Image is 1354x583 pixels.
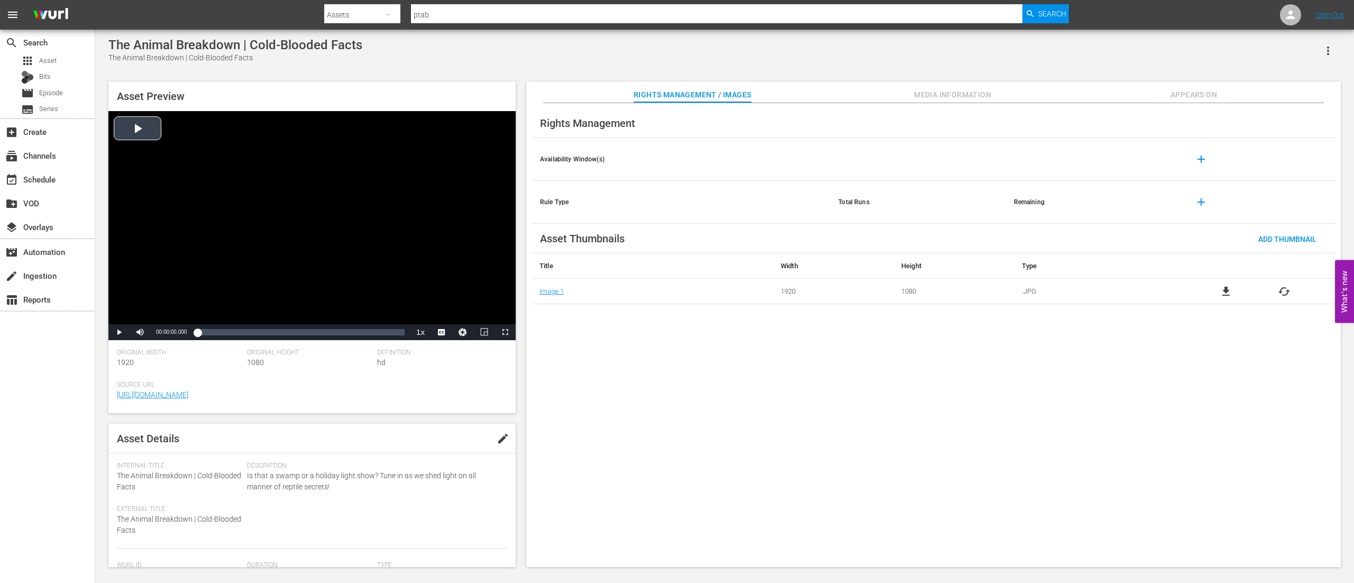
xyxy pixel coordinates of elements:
[117,462,242,470] span: Internal Title:
[5,197,18,210] span: VOD
[21,87,34,99] span: Episode
[117,390,188,399] a: [URL][DOMAIN_NAME]
[1250,235,1325,243] span: Add Thumbnail
[377,349,502,357] span: Definition
[1316,11,1344,19] a: Sign Out
[495,324,516,340] button: Fullscreen
[39,71,51,82] span: Bits
[773,279,893,304] td: 1920
[108,111,516,340] div: Video Player
[893,279,1014,304] td: 1080
[410,324,431,340] button: Playback Rate
[1250,229,1325,248] button: Add Thumbnail
[773,253,893,279] th: Width
[5,294,18,306] span: Reports
[5,174,18,186] span: Schedule
[117,358,134,367] span: 1920
[893,253,1014,279] th: Height
[197,329,405,335] div: Progress Bar
[5,270,18,283] span: Ingestion
[1188,189,1214,215] button: add
[377,358,386,367] span: hd
[1154,88,1233,102] span: Appears On
[1022,4,1069,23] button: Search
[431,324,452,340] button: Captions
[156,329,187,335] span: 00:00:00.000
[1335,260,1354,323] button: Open Feedback Widget
[540,117,635,130] span: Rights Management
[247,470,502,493] span: Is that a swamp or a holiday light show? Tune in as we shed light on all manner of reptile secrets!
[1220,285,1232,298] a: file_download
[117,381,502,389] span: Source Url
[497,432,509,445] span: edit
[1278,285,1291,298] button: cached
[117,471,241,491] span: The Animal Breakdown | Cold-Blooded Facts
[117,515,241,534] span: The Animal Breakdown | Cold-Blooded Facts
[117,505,242,514] span: External Title:
[539,287,564,295] a: Image 1
[39,104,58,114] span: Series
[452,324,473,340] button: Jump To Time
[247,462,502,470] span: Description:
[532,138,830,181] th: Availability Window(s)
[1005,181,1181,224] th: Remaining
[247,358,264,367] span: 1080
[108,324,130,340] button: Play
[5,150,18,162] span: Channels
[117,432,179,445] span: Asset Details
[490,426,516,451] button: edit
[6,8,19,21] span: menu
[830,181,1005,224] th: Total Runs
[913,88,992,102] span: Media Information
[117,90,185,103] span: Asset Preview
[108,38,362,52] div: The Animal Breakdown | Cold-Blooded Facts
[117,349,242,357] span: Original Width
[532,181,830,224] th: Rule Type
[21,103,34,116] span: Series
[1195,153,1207,166] span: add
[1188,147,1214,172] button: add
[473,324,495,340] button: Picture-in-Picture
[39,88,63,98] span: Episode
[5,126,18,139] span: Create
[130,324,151,340] button: Mute
[1195,196,1207,208] span: add
[540,232,625,245] span: Asset Thumbnails
[25,3,76,28] img: ans4CAIJ8jUAAAAAAAAAAAAAAAAAAAAAAAAgQb4GAAAAAAAAAAAAAAAAAAAAAAAAJMjXAAAAAAAAAAAAAAAAAAAAAAAAgAT5G...
[532,253,773,279] th: Title
[634,88,751,102] span: Rights Management / Images
[108,52,362,63] div: The Animal Breakdown | Cold-Blooded Facts
[377,561,502,570] span: Type
[5,221,18,234] span: Overlays
[1014,279,1175,304] td: .JPG
[39,56,57,66] span: Asset
[247,349,372,357] span: Original Height
[5,37,18,49] span: Search
[247,561,372,570] span: Duration
[5,246,18,259] span: Automation
[21,54,34,67] span: Asset
[117,561,242,570] span: Wurl Id
[1014,253,1175,279] th: Type
[1038,4,1066,23] span: Search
